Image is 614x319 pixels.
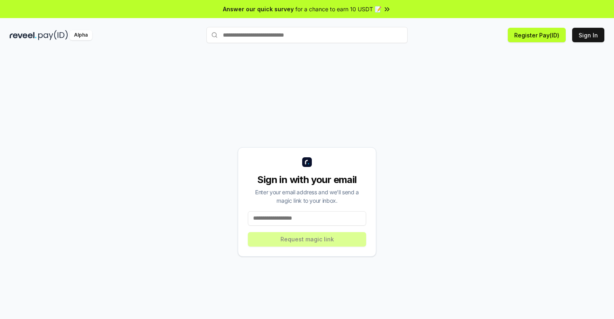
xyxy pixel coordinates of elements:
img: pay_id [38,30,68,40]
div: Alpha [70,30,92,40]
img: reveel_dark [10,30,37,40]
div: Sign in with your email [248,173,366,186]
span: Answer our quick survey [223,5,294,13]
div: Enter your email address and we’ll send a magic link to your inbox. [248,188,366,205]
button: Register Pay(ID) [508,28,566,42]
button: Sign In [572,28,604,42]
img: logo_small [302,157,312,167]
span: for a chance to earn 10 USDT 📝 [295,5,381,13]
